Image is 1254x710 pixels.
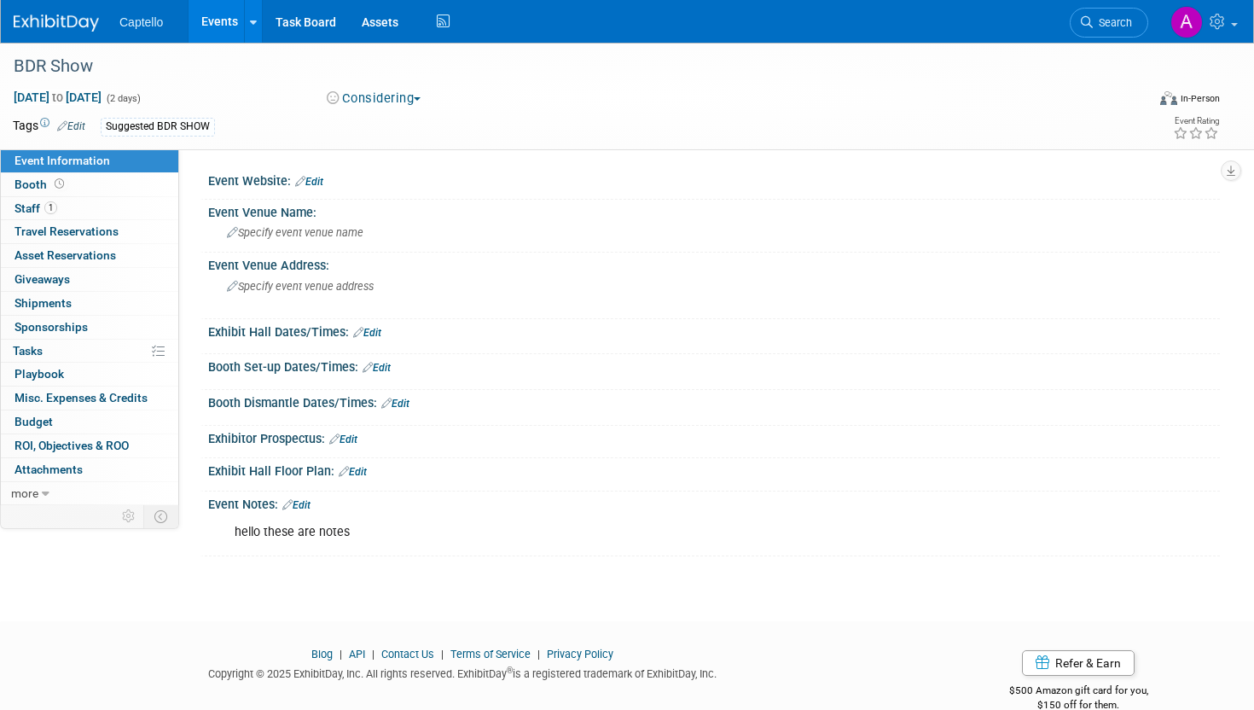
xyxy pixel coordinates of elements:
span: 1 [44,201,57,214]
div: Event Website: [208,168,1220,190]
img: Aurora Mangiacasale [1170,6,1203,38]
span: Search [1093,16,1132,29]
div: Event Format [1040,89,1220,114]
a: Giveaways [1,268,178,291]
a: Blog [311,648,333,661]
div: Event Rating [1173,117,1219,125]
sup: ® [507,666,513,675]
span: Travel Reservations [15,224,119,238]
a: Edit [329,434,357,445]
span: Attachments [15,463,83,476]
a: Playbook [1,363,178,386]
div: Exhibitor Prospectus: [208,426,1220,448]
span: Playbook [15,367,64,381]
div: hello these are notes [223,515,1025,550]
button: Considering [321,90,427,108]
span: Budget [15,415,53,428]
a: Refer & Earn [1022,650,1135,676]
a: Privacy Policy [547,648,613,661]
span: Misc. Expenses & Credits [15,391,148,404]
span: Booth [15,177,67,191]
div: In-Person [1180,92,1220,105]
span: (2 days) [105,93,141,104]
div: Booth Dismantle Dates/Times: [208,390,1220,412]
a: Edit [353,327,381,339]
a: Search [1070,8,1148,38]
a: Edit [57,120,85,132]
a: Edit [295,176,323,188]
span: Booth not reserved yet [51,177,67,190]
span: Tasks [13,344,43,358]
a: Edit [339,466,367,478]
a: Misc. Expenses & Credits [1,387,178,410]
span: to [49,90,66,104]
a: Edit [363,362,391,374]
a: Shipments [1,292,178,315]
span: Staff [15,201,57,215]
span: Specify event venue address [227,280,374,293]
div: Event Venue Address: [208,253,1220,274]
a: more [1,482,178,505]
span: Specify event venue name [227,226,363,239]
a: Travel Reservations [1,220,178,243]
a: Terms of Service [450,648,531,661]
a: Asset Reservations [1,244,178,267]
div: Event Venue Name: [208,200,1220,221]
a: Attachments [1,458,178,481]
div: Exhibit Hall Floor Plan: [208,458,1220,480]
img: ExhibitDay [14,15,99,32]
span: | [335,648,346,661]
a: Tasks [1,340,178,363]
img: Format-Inperson.png [1160,91,1177,105]
span: ROI, Objectives & ROO [15,439,129,452]
td: Toggle Event Tabs [144,505,179,527]
td: Tags [13,117,85,137]
td: Personalize Event Tab Strip [114,505,144,527]
span: [DATE] [DATE] [13,90,102,105]
div: Suggested BDR SHOW [101,118,215,136]
div: BDR Show [8,51,1118,82]
a: ROI, Objectives & ROO [1,434,178,457]
span: Giveaways [15,272,70,286]
span: | [368,648,379,661]
a: Sponsorships [1,316,178,339]
a: Contact Us [381,648,434,661]
span: more [11,486,38,500]
span: Asset Reservations [15,248,116,262]
div: Exhibit Hall Dates/Times: [208,319,1220,341]
a: Event Information [1,149,178,172]
a: Budget [1,410,178,434]
span: Shipments [15,296,72,310]
span: Captello [119,15,163,29]
div: Booth Set-up Dates/Times: [208,354,1220,376]
div: Event Notes: [208,492,1220,514]
span: | [437,648,448,661]
div: Copyright © 2025 ExhibitDay, Inc. All rights reserved. ExhibitDay is a registered trademark of Ex... [13,662,912,682]
a: Booth [1,173,178,196]
span: Sponsorships [15,320,88,334]
a: API [349,648,365,661]
a: Edit [381,398,409,410]
a: Staff1 [1,197,178,220]
a: Edit [282,499,311,511]
span: | [533,648,544,661]
span: Event Information [15,154,110,167]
